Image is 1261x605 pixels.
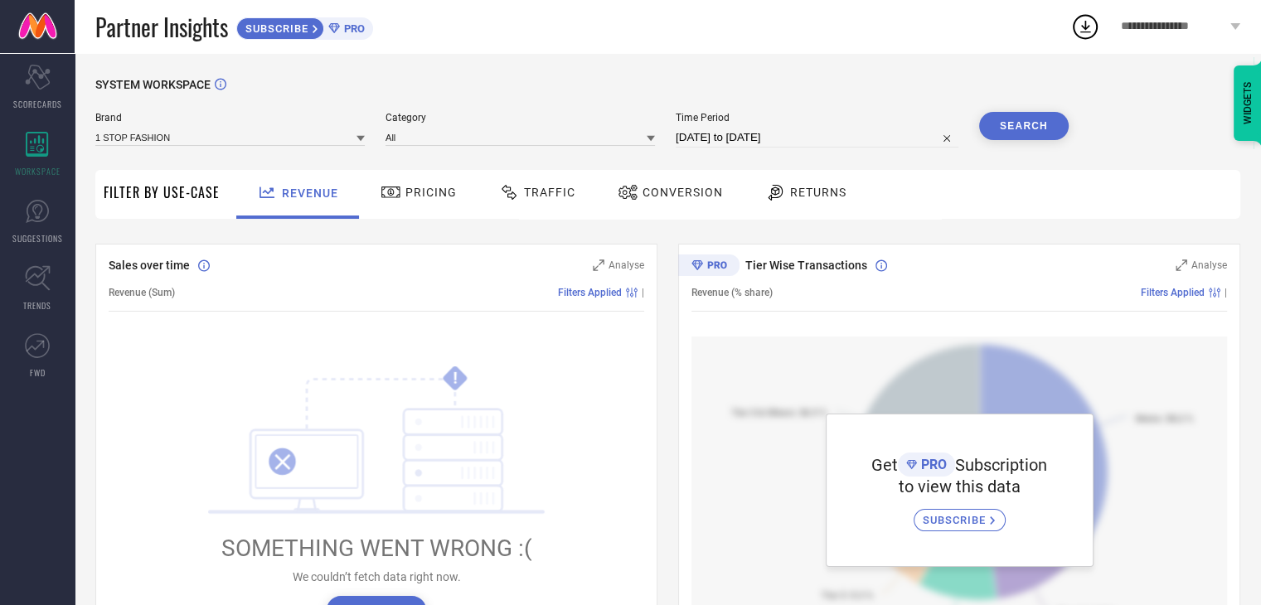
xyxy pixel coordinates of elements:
[979,112,1069,140] button: Search
[1176,259,1187,271] svg: Zoom
[15,165,61,177] span: WORKSPACE
[23,299,51,312] span: TRENDS
[12,232,63,244] span: SUGGESTIONS
[1070,12,1100,41] div: Open download list
[282,186,338,200] span: Revenue
[676,128,958,148] input: Select time period
[642,287,644,298] span: |
[293,570,461,583] span: We couldn’t fetch data right now.
[745,259,867,272] span: Tier Wise Transactions
[95,112,365,123] span: Brand
[95,78,211,91] span: SYSTEM WORKSPACE
[678,254,740,279] div: Premium
[109,287,175,298] span: Revenue (Sum)
[558,287,622,298] span: Filters Applied
[236,13,373,40] a: SUBSCRIBEPRO
[386,112,655,123] span: Category
[30,366,46,379] span: FWD
[524,186,575,199] span: Traffic
[453,369,458,388] tspan: !
[340,22,365,35] span: PRO
[923,514,990,526] span: SUBSCRIBE
[691,287,773,298] span: Revenue (% share)
[13,98,62,110] span: SCORECARDS
[237,22,313,35] span: SUBSCRIBE
[95,10,228,44] span: Partner Insights
[676,112,958,123] span: Time Period
[109,259,190,272] span: Sales over time
[1225,287,1227,298] span: |
[790,186,846,199] span: Returns
[914,496,1006,531] a: SUBSCRIBE
[643,186,723,199] span: Conversion
[1141,287,1205,298] span: Filters Applied
[104,182,220,202] span: Filter By Use-Case
[221,535,532,562] span: SOMETHING WENT WRONG :(
[405,186,457,199] span: Pricing
[1191,259,1227,271] span: Analyse
[871,455,898,475] span: Get
[955,455,1047,475] span: Subscription
[609,259,644,271] span: Analyse
[917,457,947,472] span: PRO
[899,477,1021,496] span: to view this data
[593,259,604,271] svg: Zoom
